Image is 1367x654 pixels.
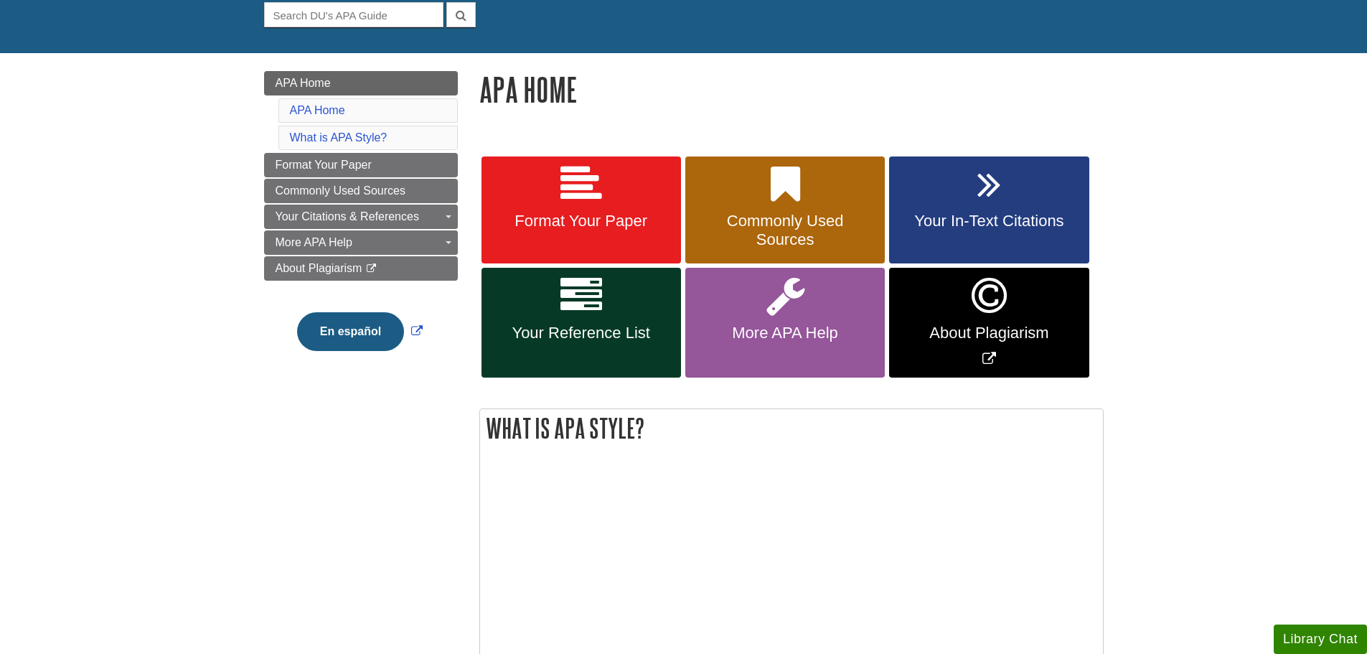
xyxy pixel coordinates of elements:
[264,153,458,177] a: Format Your Paper
[297,312,404,351] button: En español
[492,212,670,230] span: Format Your Paper
[42,137,262,160] button: Clip a block
[264,205,458,229] a: Your Citations & References
[42,114,262,137] button: Clip a selection (Select text first)
[264,2,443,27] input: Search DU's APA Guide
[481,157,681,264] a: Format Your Paper
[264,230,458,255] a: More APA Help
[492,324,670,342] span: Your Reference List
[264,71,458,95] a: APA Home
[290,104,345,116] a: APA Home
[42,91,262,114] button: Clip a bookmark
[276,210,419,223] span: Your Citations & References
[889,157,1089,264] a: Your In-Text Citations
[480,409,1103,447] h2: What is APA Style?
[59,579,107,597] span: Inbox Panel
[65,143,112,154] span: Clip a block
[479,71,1104,108] h1: APA Home
[685,157,885,264] a: Commonly Used Sources
[276,184,405,197] span: Commonly Used Sources
[889,268,1089,378] a: Link opens in new window
[276,77,331,89] span: APA Home
[264,256,458,281] a: About Plagiarism
[276,159,372,171] span: Format Your Paper
[685,268,885,378] a: More APA Help
[290,131,387,144] a: What is APA Style?
[696,324,874,342] span: More APA Help
[65,120,192,131] span: Clip a selection (Select text first)
[65,166,131,177] span: Clip a screenshot
[36,561,260,576] div: Destination
[900,212,1078,230] span: Your In-Text Citations
[264,179,458,203] a: Commonly Used Sources
[696,212,874,249] span: Commonly Used Sources
[365,264,377,274] i: This link opens in a new window
[1274,625,1367,654] button: Library Chat
[68,19,94,31] span: xTiles
[276,236,352,248] span: More APA Help
[37,62,268,91] input: Untitled
[481,268,681,378] a: Your Reference List
[264,71,458,375] div: Guide Page Menu
[42,160,262,183] button: Clip a screenshot
[276,262,362,274] span: About Plagiarism
[65,97,130,108] span: Clip a bookmark
[174,202,251,220] span: Clear all and close
[900,324,1078,342] span: About Plagiarism
[293,325,426,337] a: Link opens in new window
